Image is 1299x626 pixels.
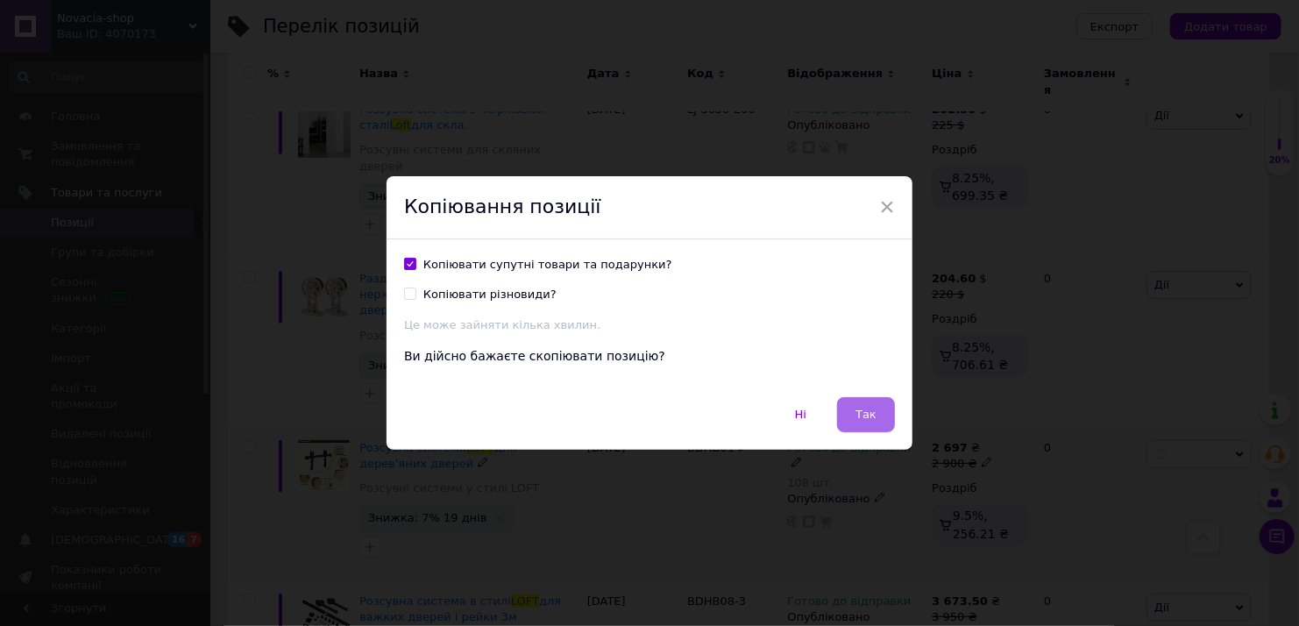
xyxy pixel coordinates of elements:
[423,257,672,273] div: Копіювати супутні товари та подарунки?
[404,348,895,366] div: Ви дійсно бажаєте скопіювати позицію?
[855,408,877,421] span: Так
[879,192,895,222] span: ×
[795,408,806,421] span: Ні
[837,397,895,432] button: Так
[423,287,557,302] div: Копіювати різновиди?
[404,196,601,217] span: Копіювання позиції
[777,397,825,432] button: Ні
[404,318,600,331] span: Це може зайняти кілька хвилин.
